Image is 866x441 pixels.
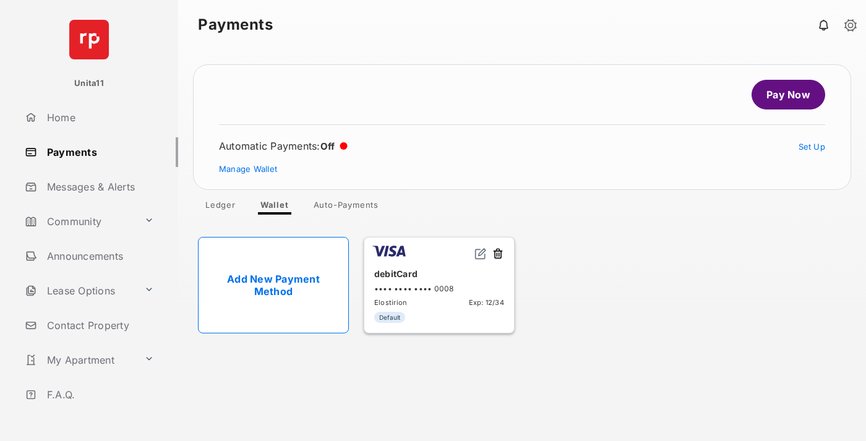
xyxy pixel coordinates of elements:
img: svg+xml;base64,PHN2ZyB4bWxucz0iaHR0cDovL3d3dy53My5vcmcvMjAwMC9zdmciIHdpZHRoPSI2NCIgaGVpZ2h0PSI2NC... [69,20,109,59]
a: Set Up [799,142,826,152]
strong: Payments [198,17,273,32]
a: Manage Wallet [219,164,277,174]
a: Ledger [195,200,246,215]
a: Contact Property [20,310,178,340]
span: Exp: 12/34 [469,298,504,307]
img: svg+xml;base64,PHN2ZyB2aWV3Qm94PSIwIDAgMjQgMjQiIHdpZHRoPSIxNiIgaGVpZ2h0PSIxNiIgZmlsbD0ibm9uZSIgeG... [474,247,487,260]
a: Auto-Payments [304,200,388,215]
p: Unita11 [74,77,104,90]
a: Wallet [251,200,299,215]
span: Off [320,140,335,152]
a: Announcements [20,241,178,271]
a: Lease Options [20,276,139,306]
a: My Apartment [20,345,139,375]
a: Messages & Alerts [20,172,178,202]
div: debitCard [374,263,504,284]
a: Home [20,103,178,132]
a: F.A.Q. [20,380,178,409]
a: Community [20,207,139,236]
div: Automatic Payments : [219,140,348,152]
a: Payments [20,137,178,167]
span: Elostirion [374,298,407,307]
div: •••• •••• •••• 0008 [374,284,504,293]
a: Add New Payment Method [198,237,349,333]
